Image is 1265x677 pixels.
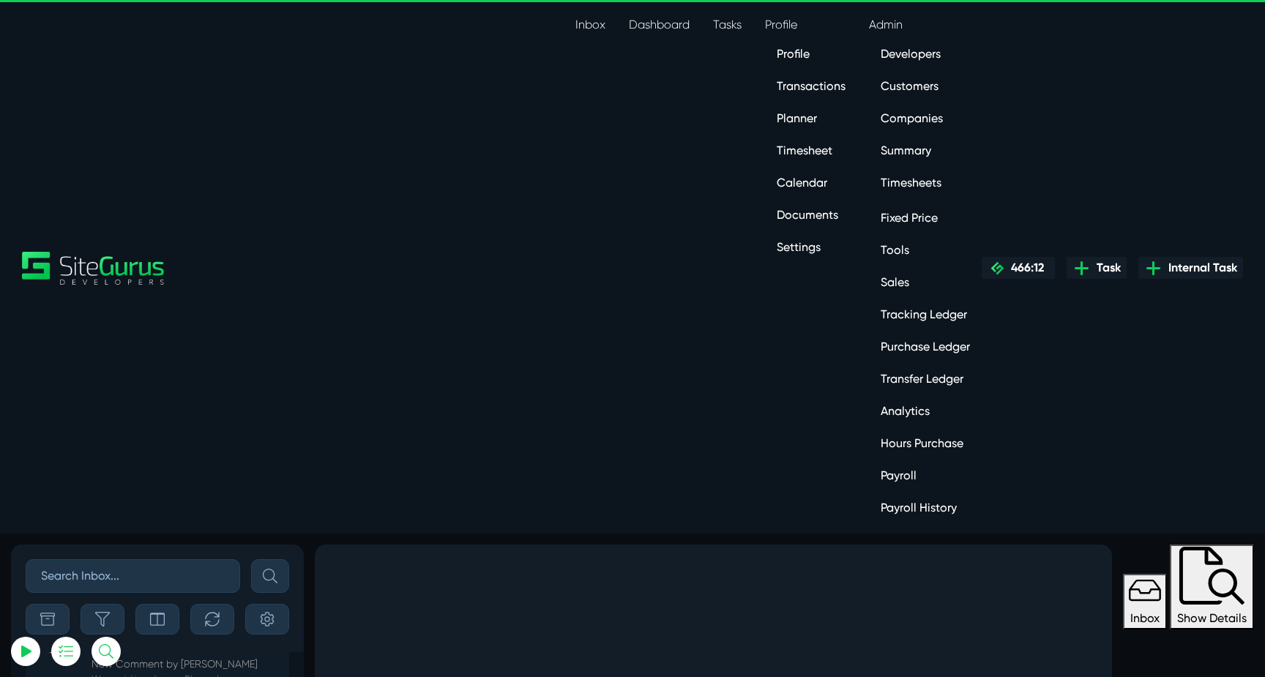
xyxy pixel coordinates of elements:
[869,332,982,362] a: Purchase Ledger
[869,429,982,458] a: Hours Purchase
[1170,545,1254,629] button: Show Details
[765,201,857,230] a: Documents
[765,40,857,69] a: Profile
[1123,574,1167,629] button: Inbox
[1091,259,1121,277] span: Task
[857,10,982,40] a: Admin
[1067,257,1127,279] a: Task
[617,10,701,40] a: Dashboard
[753,10,857,40] a: Profile
[765,233,857,262] a: Settings
[869,493,982,523] a: Payroll History
[765,168,857,198] a: Calendar
[92,657,281,672] p: New Comment by [PERSON_NAME]
[869,40,982,69] a: Developers
[869,136,982,165] a: Summary
[869,397,982,426] a: Analytics
[869,104,982,133] a: Companies
[1005,261,1044,274] span: 466:12
[765,136,857,165] a: Timesheet
[869,168,982,198] a: Timesheets
[869,461,982,490] a: Payroll
[26,559,240,593] input: Search Inbox...
[982,257,1055,279] a: 466:12
[22,252,165,285] img: Sitegurus Logo
[765,72,857,101] a: Transactions
[869,300,982,329] a: Tracking Ledger
[1177,611,1247,625] span: Show Details
[869,364,982,394] a: Transfer Ledger
[564,10,617,40] a: Inbox
[1130,611,1160,625] span: Inbox
[1138,257,1243,279] a: Internal Task
[869,72,982,101] a: Customers
[1163,259,1237,277] span: Internal Task
[869,203,982,233] a: Fixed Price
[869,236,982,265] a: Tools
[765,104,857,133] a: Planner
[869,268,982,297] a: Sales
[701,10,753,40] a: Tasks
[22,252,165,285] a: SiteGurus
